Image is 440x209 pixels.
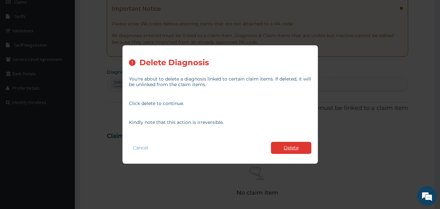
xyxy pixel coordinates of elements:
button: Delete [271,142,311,154]
img: d_794563401_company_1708531726252_794563401 [12,33,26,49]
div: Minimize live chat window [107,3,122,19]
p: Kindly note that this action is irreversible. [129,120,311,125]
p: Click delete to continue. [129,101,311,106]
button: Cancel [129,143,152,153]
p: You're about to delete a diagnosis linked to certain claim items. If deleted, it will be unlinked... [129,76,311,87]
h2: Delete Diagnosis [139,58,209,67]
span: We're online! [38,63,90,129]
div: Chat with us now [34,37,109,45]
textarea: Type your message and hit 'Enter' [3,140,124,162]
